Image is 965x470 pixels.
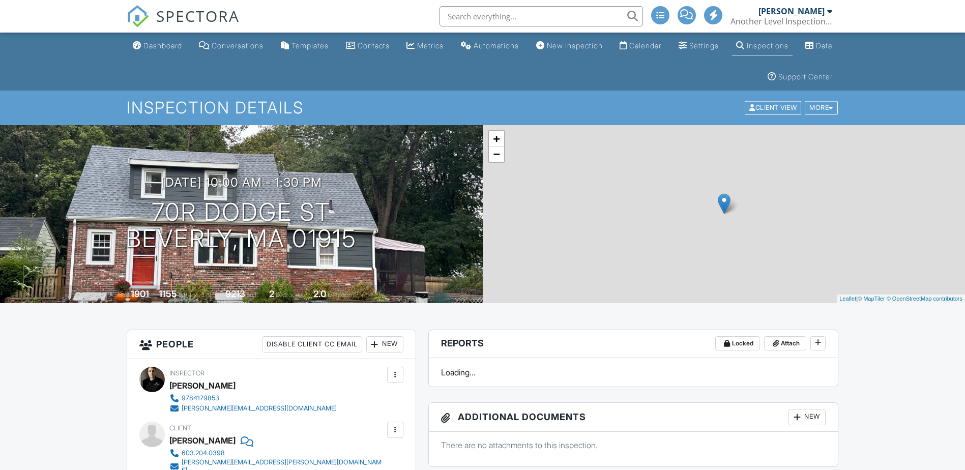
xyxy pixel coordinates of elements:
a: © MapTiler [858,296,885,302]
a: Settings [675,37,723,55]
div: Inspections [747,41,788,50]
div: Metrics [417,41,444,50]
a: Data [801,37,836,55]
div: Another Level Inspections LLC [730,16,832,26]
div: 2.0 [313,288,326,299]
a: Client View [744,103,804,111]
div: Templates [291,41,329,50]
div: Settings [689,41,719,50]
a: Inspections [732,37,793,55]
div: Calendar [629,41,661,50]
span: bedrooms [276,291,304,299]
a: 603.204.0398 [169,448,385,458]
h1: 70R Dodge St Beverly, MA 01915 [126,199,357,253]
a: Zoom out [489,146,504,162]
div: New Inspection [547,41,603,50]
a: Templates [277,37,333,55]
div: 603.204.0398 [182,449,225,457]
a: © OpenStreetMap contributors [887,296,962,302]
span: bathrooms [328,291,357,299]
a: Conversations [195,37,268,55]
div: [PERSON_NAME][EMAIL_ADDRESS][DOMAIN_NAME] [182,404,337,413]
div: 9784179853 [182,394,219,402]
a: Support Center [764,68,837,86]
div: [PERSON_NAME] [169,433,236,448]
span: sq. ft. [179,291,193,299]
a: Leaflet [839,296,856,302]
div: [PERSON_NAME] [758,6,825,16]
div: Support Center [778,72,833,81]
div: [PERSON_NAME] [169,378,236,393]
div: Dashboard [143,41,182,50]
div: Client View [745,101,801,115]
div: 1155 [159,288,177,299]
span: Inspector [169,369,204,377]
a: Zoom in [489,131,504,146]
img: The Best Home Inspection Software - Spectora [127,5,149,27]
div: New [366,336,403,352]
span: Client [169,424,191,432]
p: There are no attachments to this inspection. [441,439,826,451]
span: SPECTORA [156,5,240,26]
a: SPECTORA [127,14,240,35]
div: New [788,409,826,425]
a: Calendar [616,37,665,55]
div: Conversations [212,41,264,50]
span: Lot Size [202,291,224,299]
h3: Additional Documents [429,403,838,432]
h1: Inspection Details [127,99,839,116]
a: Dashboard [129,37,186,55]
a: [PERSON_NAME][EMAIL_ADDRESS][DOMAIN_NAME] [169,403,337,414]
span: Built [118,291,129,299]
div: Data [816,41,832,50]
div: 9213 [225,288,245,299]
a: Contacts [342,37,394,55]
a: Metrics [402,37,448,55]
h3: [DATE] 10:00 am - 1:30 pm [161,175,322,189]
a: 9784179853 [169,393,337,403]
span: sq.ft. [247,291,259,299]
a: New Inspection [532,37,607,55]
div: More [805,101,838,115]
div: 2 [269,288,274,299]
h3: People [127,330,416,359]
div: Automations [474,41,519,50]
div: | [837,295,965,303]
div: Contacts [358,41,390,50]
div: 1901 [131,288,149,299]
div: Disable Client CC Email [262,336,362,352]
a: Automations (Advanced) [457,37,523,55]
input: Search everything... [440,6,643,26]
